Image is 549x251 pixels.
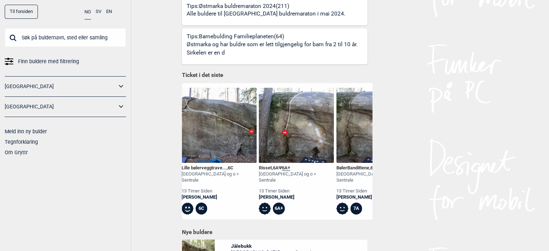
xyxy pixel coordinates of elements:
[273,165,279,170] span: 6A
[259,194,334,200] a: [PERSON_NAME]
[187,3,348,26] div: Tips: Østmarka buldremaraton 2024 (211)
[5,101,117,112] a: [GEOGRAPHIC_DATA]
[106,5,112,19] button: EN
[182,88,257,163] img: Lille bolerveggtraversen 220127
[259,171,334,183] div: [GEOGRAPHIC_DATA] og o > Sentrale
[5,139,38,145] a: Tegnforklaring
[231,243,314,249] span: Jålebukk
[336,188,411,194] div: 13 timer siden
[18,56,79,67] span: Finn buldere med filtrering
[5,28,126,47] input: Søk på buldernavn, sted eller samling
[336,194,411,200] a: [PERSON_NAME]
[182,194,257,200] a: [PERSON_NAME]
[273,203,285,215] div: 6A+
[182,28,367,64] a: Tips:Barnebulding Familieplaneten(64)Østmarka og har buldre som er lett tilgjengelig for barn fra...
[84,5,91,20] button: NO
[182,72,367,79] h1: Ticket i det siste
[187,40,365,57] p: Østmarka og har buldre som er lett tilgjengelig for barn fra 2 til 10 år. Sirkelen er en d
[282,165,290,171] span: 6A+
[182,188,257,194] div: 13 timer siden
[182,229,367,236] h1: Nye buldere
[196,203,208,215] div: 6C
[228,165,234,170] span: 6C
[336,165,411,171] div: BølerBandittene , Ψ
[259,88,334,163] img: Risset 200322
[259,165,334,171] div: Risset , Ψ
[182,165,257,171] div: Lille bølerveggtrave... ,
[350,203,362,215] div: 7A
[5,81,117,92] a: [GEOGRAPHIC_DATA]
[336,88,411,163] img: Boler Bandittene 200324
[5,5,38,19] a: Til forsiden
[96,5,101,19] button: SV
[187,33,367,64] div: Tips: Barnebulding Familieplaneten (64)
[336,171,411,183] div: [GEOGRAPHIC_DATA] og o > Sentrale
[187,10,345,18] p: Alle buldere til [GEOGRAPHIC_DATA] buldremaraton i mai 2024.
[370,165,376,170] span: 6C
[259,188,334,194] div: 13 timer siden
[5,129,47,134] a: Meld inn ny bulder
[5,56,126,67] a: Finn buldere med filtrering
[182,171,257,183] div: [GEOGRAPHIC_DATA] og o > Sentrale
[5,150,28,155] a: Om Gryttr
